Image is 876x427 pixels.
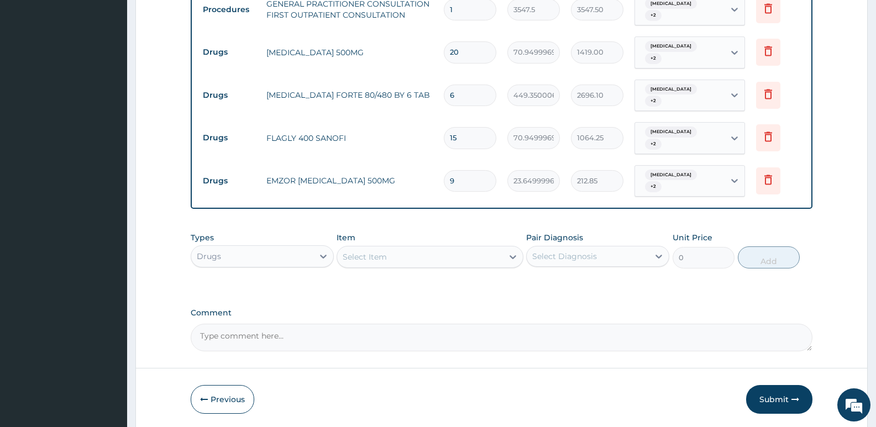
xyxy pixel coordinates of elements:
[261,170,438,192] td: EMZOR [MEDICAL_DATA] 500MG
[197,42,261,62] td: Drugs
[343,251,387,262] div: Select Item
[191,385,254,414] button: Previous
[532,251,597,262] div: Select Diagnosis
[197,128,261,148] td: Drugs
[197,251,221,262] div: Drugs
[673,232,712,243] label: Unit Price
[738,246,800,268] button: Add
[261,84,438,106] td: [MEDICAL_DATA] FORTE 80/480 BY 6 TAB
[645,41,697,52] span: [MEDICAL_DATA]
[261,41,438,64] td: [MEDICAL_DATA] 500MG
[645,84,697,95] span: [MEDICAL_DATA]
[645,10,662,21] span: + 2
[6,302,211,340] textarea: Type your message and hit 'Enter'
[645,53,662,64] span: + 2
[197,85,261,106] td: Drugs
[64,139,153,251] span: We're online!
[197,171,261,191] td: Drugs
[645,181,662,192] span: + 2
[57,62,186,76] div: Chat with us now
[645,126,697,138] span: [MEDICAL_DATA]
[20,55,45,83] img: d_794563401_company_1708531726252_794563401
[181,6,208,32] div: Minimize live chat window
[645,139,662,150] span: + 2
[261,127,438,149] td: FLAGLY 400 SANOFI
[645,170,697,181] span: [MEDICAL_DATA]
[645,96,662,107] span: + 2
[191,308,812,318] label: Comment
[337,232,355,243] label: Item
[746,385,812,414] button: Submit
[191,233,214,243] label: Types
[526,232,583,243] label: Pair Diagnosis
